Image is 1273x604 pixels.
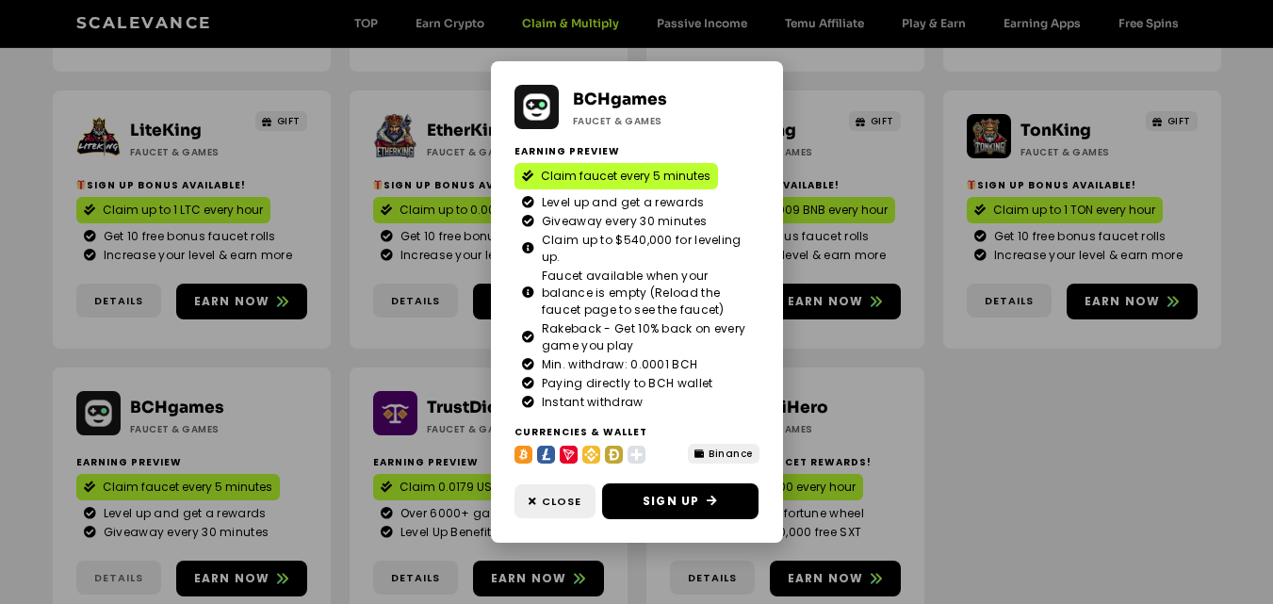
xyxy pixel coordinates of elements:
span: Binance [709,447,753,461]
span: Instant withdraw [537,394,644,411]
h2: Earning Preview [514,144,759,158]
a: Close [514,484,596,519]
span: Rakeback - Get 10% back on every game you play [537,320,752,354]
span: Faucet available when your balance is empty (Reload the faucet page to see the faucet) [537,268,752,318]
a: Binance [688,444,759,464]
span: Level up and get a rewards [537,194,705,211]
span: Close [542,494,581,510]
span: Claim faucet every 5 minutes [541,168,710,185]
span: Claim up to $540,000 for leveling up. [537,232,752,266]
h2: Currencies & Wallet [514,425,661,439]
span: Paying directly to BCH wallet [537,375,713,392]
a: Claim faucet every 5 minutes [514,163,718,189]
span: Min. withdraw: 0.0001 BCH [537,356,698,373]
a: BCHgames [573,90,667,109]
h2: Faucet & Games [573,114,693,128]
a: Sign Up [602,483,759,519]
span: Sign Up [643,493,699,510]
span: Giveaway every 30 minutes [537,213,708,230]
